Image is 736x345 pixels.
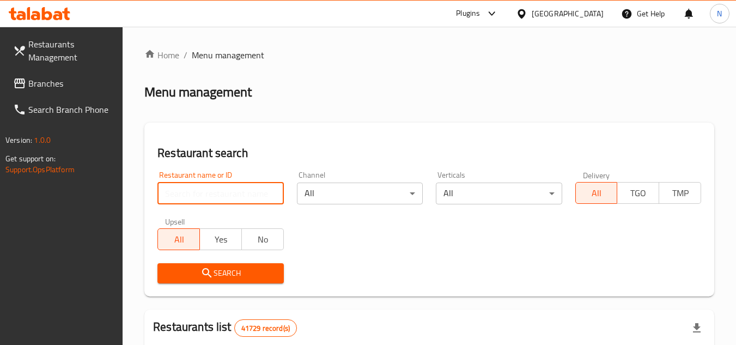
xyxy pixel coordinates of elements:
[162,232,196,247] span: All
[436,183,562,204] div: All
[456,7,480,20] div: Plugins
[575,182,618,204] button: All
[622,185,655,201] span: TGO
[34,133,51,147] span: 1.0.0
[166,267,275,280] span: Search
[246,232,279,247] span: No
[5,133,32,147] span: Version:
[617,182,659,204] button: TGO
[157,183,283,204] input: Search for restaurant name or ID..
[4,96,123,123] a: Search Branch Phone
[28,103,114,116] span: Search Branch Phone
[153,319,297,337] h2: Restaurants list
[199,228,242,250] button: Yes
[580,185,613,201] span: All
[717,8,722,20] span: N
[532,8,604,20] div: [GEOGRAPHIC_DATA]
[28,77,114,90] span: Branches
[297,183,423,204] div: All
[204,232,238,247] span: Yes
[234,319,297,337] div: Total records count
[241,228,284,250] button: No
[4,70,123,96] a: Branches
[157,145,701,161] h2: Restaurant search
[184,49,187,62] li: /
[235,323,296,334] span: 41729 record(s)
[157,263,283,283] button: Search
[5,152,56,166] span: Get support on:
[684,315,710,341] div: Export file
[157,228,200,250] button: All
[659,182,701,204] button: TMP
[664,185,697,201] span: TMP
[192,49,264,62] span: Menu management
[5,162,75,177] a: Support.OpsPlatform
[144,49,714,62] nav: breadcrumb
[4,31,123,70] a: Restaurants Management
[144,49,179,62] a: Home
[165,217,185,225] label: Upsell
[583,171,610,179] label: Delivery
[144,83,252,101] h2: Menu management
[28,38,114,64] span: Restaurants Management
